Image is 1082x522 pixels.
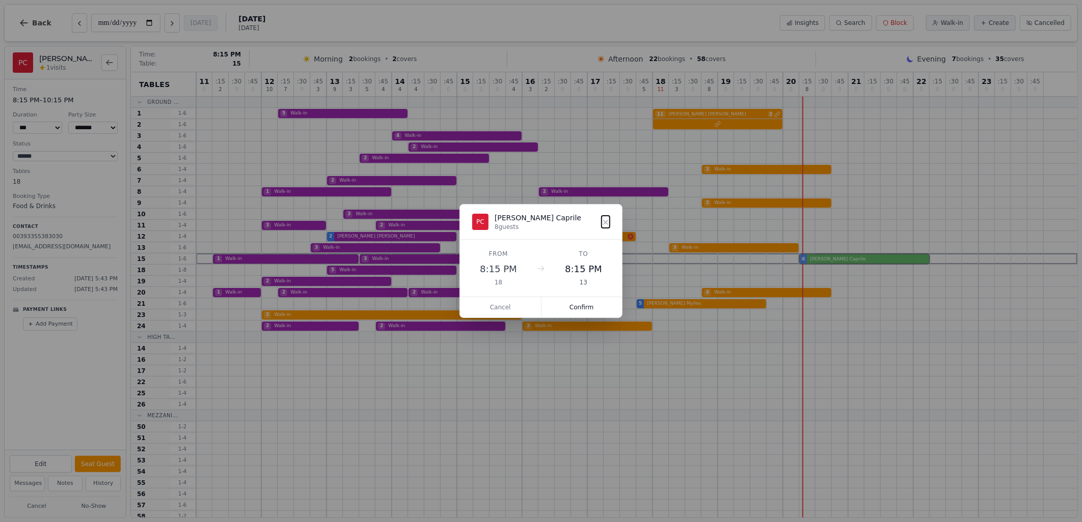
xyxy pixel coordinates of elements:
[557,278,610,286] div: 13
[472,214,489,230] div: PC
[557,262,610,276] div: 8:15 PM
[460,297,542,317] button: Cancel
[495,213,581,223] div: [PERSON_NAME] Caprile
[472,278,525,286] div: 18
[472,250,525,258] div: From
[472,262,525,276] div: 8:15 PM
[557,250,610,258] div: To
[495,223,581,231] div: 8 guests
[542,297,623,317] button: Confirm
